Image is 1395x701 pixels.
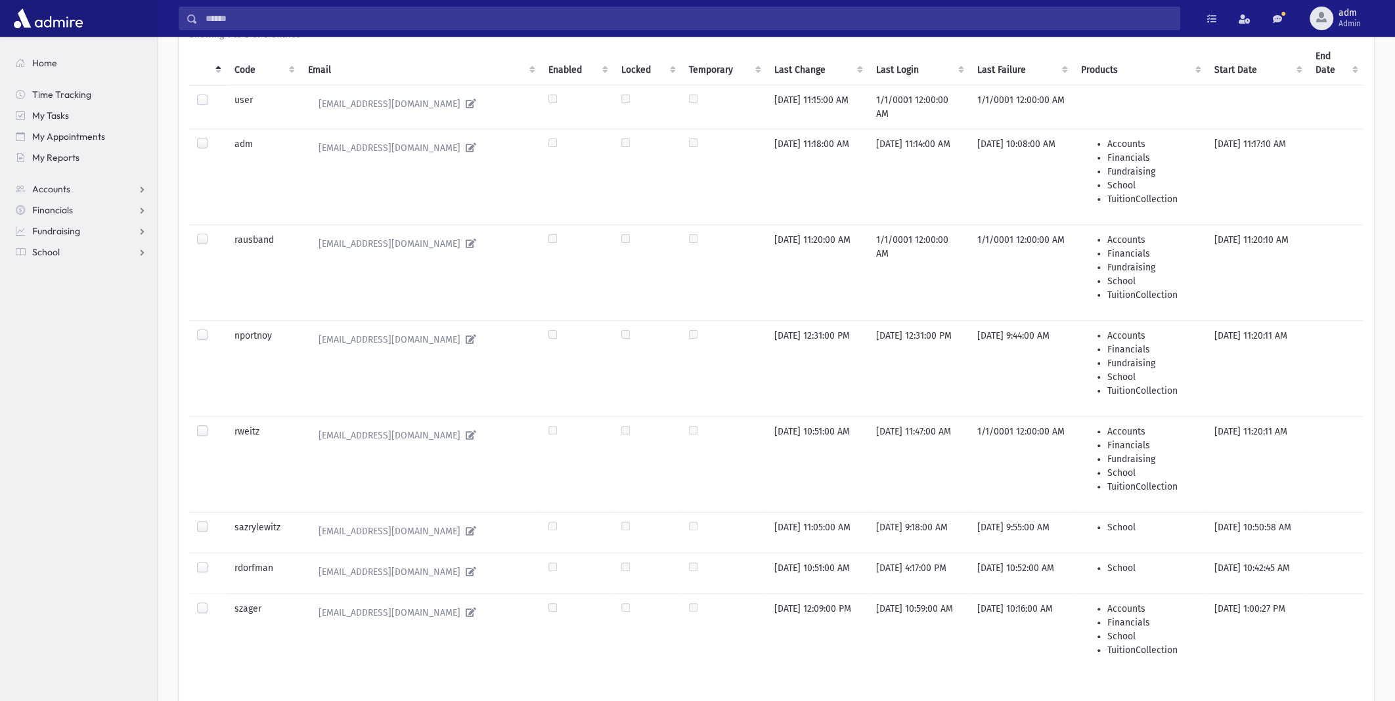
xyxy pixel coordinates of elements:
[1207,512,1307,553] td: [DATE] 10:50:58 AM
[308,520,533,542] a: [EMAIL_ADDRESS][DOMAIN_NAME]
[227,553,300,593] td: rdorfman
[868,320,969,416] td: [DATE] 12:31:00 PM
[1339,18,1361,29] span: Admin
[32,89,91,100] span: Time Tracking
[1073,41,1207,85] th: Products : activate to sort column ascending
[766,41,868,85] th: Last Change : activate to sort column ascending
[308,561,533,583] a: [EMAIL_ADDRESS][DOMAIN_NAME]
[1107,356,1199,370] li: Fundraising
[308,137,533,159] a: [EMAIL_ADDRESS][DOMAIN_NAME]
[5,84,157,105] a: Time Tracking
[32,57,57,69] span: Home
[1207,129,1307,224] td: [DATE] 11:17:10 AM
[766,129,868,224] td: [DATE] 11:18:00 AM
[32,246,60,258] span: School
[969,224,1073,320] td: 1/1/0001 12:00:00 AM
[1339,8,1361,18] span: adm
[227,593,300,675] td: szager
[189,41,227,85] th: : activate to sort column descending
[1107,233,1199,247] li: Accounts
[1207,41,1307,85] th: Start Date : activate to sort column ascending
[1307,41,1363,85] th: End Date : activate to sort column ascending
[868,224,969,320] td: 1/1/0001 12:00:00 AM
[227,224,300,320] td: rausband
[541,41,613,85] th: Enabled : activate to sort column ascending
[1107,629,1199,643] li: School
[227,320,300,416] td: nportnoy
[5,126,157,147] a: My Appointments
[1107,643,1199,657] li: TuitionCollection
[1107,329,1199,343] li: Accounts
[868,41,969,85] th: Last Login : activate to sort column ascending
[969,416,1073,512] td: 1/1/0001 12:00:00 AM
[5,179,157,200] a: Accounts
[1107,151,1199,165] li: Financials
[308,425,533,446] a: [EMAIL_ADDRESS][DOMAIN_NAME]
[1107,384,1199,398] li: TuitionCollection
[1107,480,1199,494] li: TuitionCollection
[969,553,1073,593] td: [DATE] 10:52:00 AM
[1107,370,1199,384] li: School
[308,93,533,115] a: [EMAIL_ADDRESS][DOMAIN_NAME]
[969,129,1073,224] td: [DATE] 10:08:00 AM
[32,183,70,195] span: Accounts
[1207,320,1307,416] td: [DATE] 11:20:11 AM
[32,225,80,237] span: Fundraising
[868,512,969,553] td: [DATE] 9:18:00 AM
[766,512,868,553] td: [DATE] 11:05:00 AM
[300,41,541,85] th: Email : activate to sort column ascending
[1107,520,1199,534] li: School
[32,110,69,121] span: My Tasks
[32,152,79,163] span: My Reports
[969,85,1073,129] td: 1/1/0001 12:00:00 AM
[969,593,1073,675] td: [DATE] 10:16:00 AM
[868,416,969,512] td: [DATE] 11:47:00 AM
[1107,438,1199,452] li: Financials
[227,129,300,224] td: adm
[1107,602,1199,616] li: Accounts
[5,200,157,221] a: Financials
[868,129,969,224] td: [DATE] 11:14:00 AM
[227,85,300,129] td: user
[308,602,533,624] a: [EMAIL_ADDRESS][DOMAIN_NAME]
[227,41,300,85] th: Code : activate to sort column ascending
[1207,593,1307,675] td: [DATE] 1:00:27 PM
[868,85,969,129] td: 1/1/0001 12:00:00 AM
[969,512,1073,553] td: [DATE] 9:55:00 AM
[766,553,868,593] td: [DATE] 10:51:00 AM
[308,329,533,350] a: [EMAIL_ADDRESS][DOMAIN_NAME]
[969,41,1073,85] th: Last Failure : activate to sort column ascending
[1107,452,1199,466] li: Fundraising
[1107,343,1199,356] li: Financials
[1107,261,1199,274] li: Fundraising
[1207,224,1307,320] td: [DATE] 11:20:10 AM
[1107,179,1199,192] li: School
[613,41,681,85] th: Locked : activate to sort column ascending
[766,593,868,675] td: [DATE] 12:09:00 PM
[5,53,157,74] a: Home
[1107,165,1199,179] li: Fundraising
[1107,466,1199,480] li: School
[868,593,969,675] td: [DATE] 10:59:00 AM
[198,7,1180,30] input: Search
[1207,553,1307,593] td: [DATE] 10:42:45 AM
[1207,416,1307,512] td: [DATE] 11:20:11 AM
[766,416,868,512] td: [DATE] 10:51:00 AM
[1107,425,1199,438] li: Accounts
[1107,561,1199,575] li: School
[1107,288,1199,302] li: TuitionCollection
[11,5,86,32] img: AdmirePro
[681,41,766,85] th: Temporary : activate to sort column ascending
[308,233,533,255] a: [EMAIL_ADDRESS][DOMAIN_NAME]
[5,242,157,263] a: School
[766,224,868,320] td: [DATE] 11:20:00 AM
[868,553,969,593] td: [DATE] 4:17:00 PM
[5,147,157,168] a: My Reports
[227,512,300,553] td: sazrylewitz
[1107,274,1199,288] li: School
[5,221,157,242] a: Fundraising
[766,85,868,129] td: [DATE] 11:15:00 AM
[969,320,1073,416] td: [DATE] 9:44:00 AM
[1107,616,1199,629] li: Financials
[766,320,868,416] td: [DATE] 12:31:00 PM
